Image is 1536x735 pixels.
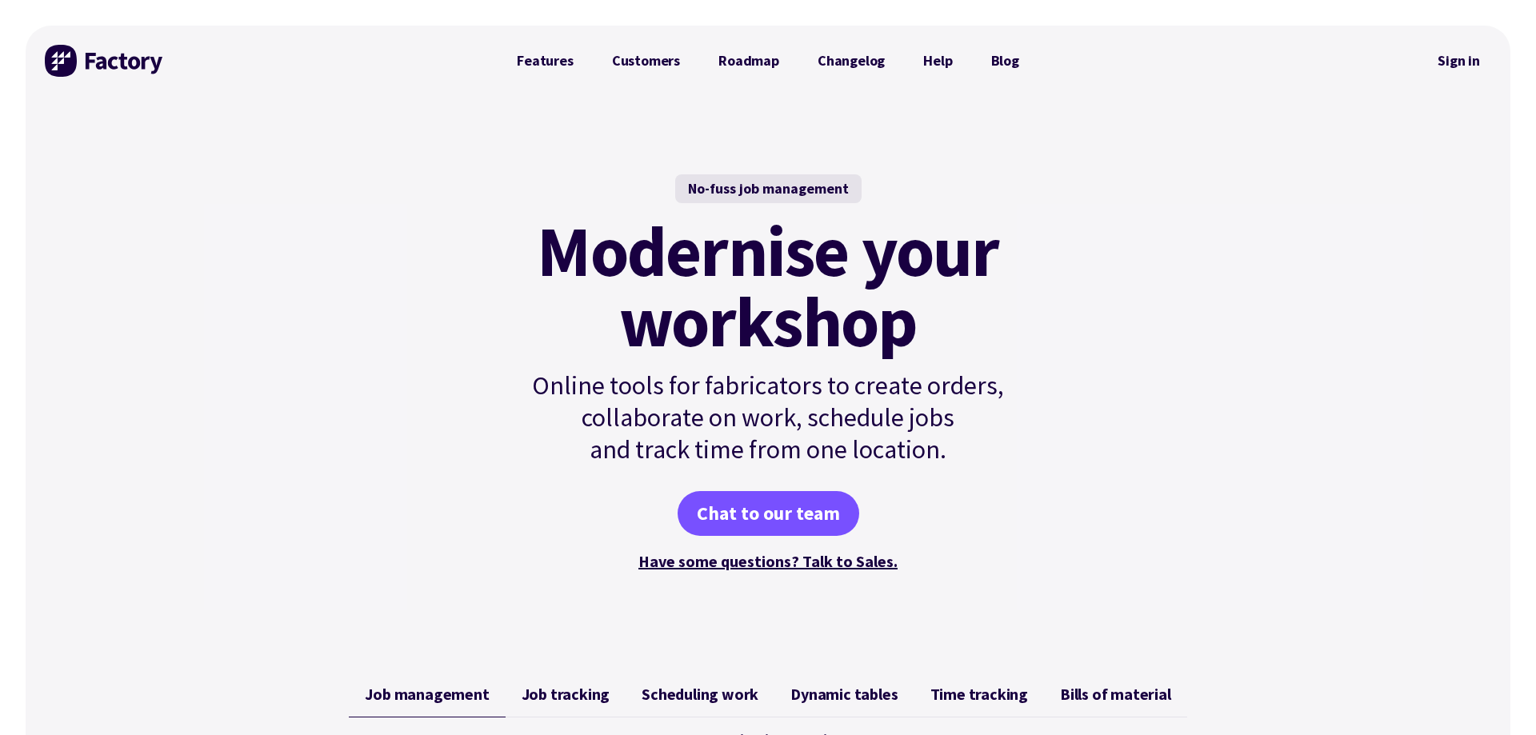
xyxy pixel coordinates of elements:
span: Job management [365,685,489,704]
span: Job tracking [522,685,610,704]
span: Scheduling work [642,685,758,704]
a: Chat to our team [678,491,859,536]
a: Customers [593,45,699,77]
a: Features [498,45,593,77]
a: Roadmap [699,45,798,77]
img: Factory [45,45,165,77]
div: No-fuss job management [675,174,862,203]
nav: Secondary Navigation [1426,42,1491,79]
a: Changelog [798,45,904,77]
a: Sign in [1426,42,1491,79]
a: Help [904,45,971,77]
a: Blog [972,45,1038,77]
p: Online tools for fabricators to create orders, collaborate on work, schedule jobs and track time ... [498,369,1038,465]
span: Dynamic tables [790,685,898,704]
a: Have some questions? Talk to Sales. [638,551,898,571]
span: Bills of material [1060,685,1171,704]
span: Time tracking [930,685,1028,704]
mark: Modernise your workshop [537,216,998,357]
nav: Primary Navigation [498,45,1038,77]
